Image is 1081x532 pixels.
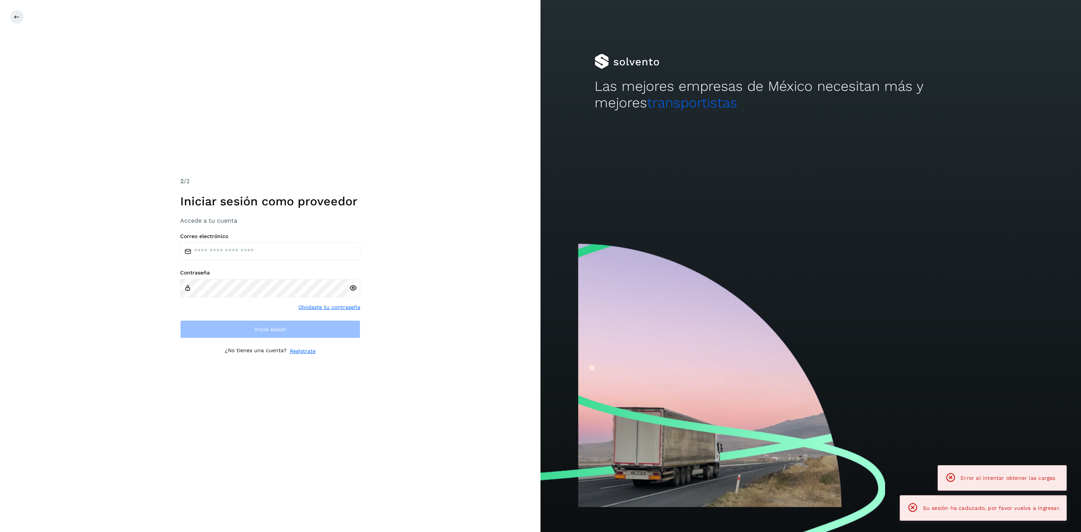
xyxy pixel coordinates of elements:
[180,320,360,338] button: Inicia sesión
[595,78,1027,112] h2: Las mejores empresas de México necesitan más y mejores
[225,347,287,355] p: ¿No tienes una cuenta?
[180,233,360,240] label: Correo electrónico
[180,270,360,276] label: Contraseña
[180,194,360,208] h1: Iniciar sesión como proveedor
[298,303,360,311] a: Olvidaste tu contraseña
[254,327,286,332] span: Inicia sesión
[180,177,360,186] div: /2
[923,505,1060,511] span: Su sesión ha caducado, por favor vuelva a ingresar.
[290,347,316,355] a: Regístrate
[180,217,360,224] h3: Accede a tu cuenta
[647,95,737,111] span: transportistas
[180,178,184,185] span: 2
[961,475,1055,481] span: Error al intentar obtener las cargas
